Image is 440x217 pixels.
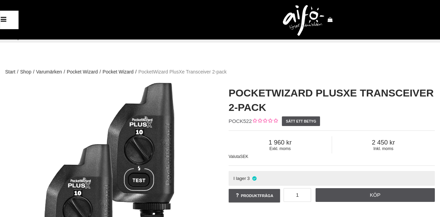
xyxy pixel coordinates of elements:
span: SEK [240,154,248,159]
span: / [17,68,19,76]
a: Produktfråga [229,189,280,203]
span: 3 [247,176,250,181]
a: Varumärken [36,68,62,76]
i: I lager [251,176,257,181]
span: 1 960 [229,139,332,146]
a: Start [5,68,15,76]
a: Pocket Wizard [67,68,98,76]
span: / [64,68,65,76]
a: Sätt ett betyg [282,116,320,126]
span: 2 450 [332,139,435,146]
a: Shop [20,68,31,76]
span: / [99,68,101,76]
div: Kundbetyg: 0 [252,118,278,125]
span: POCK522 [229,118,252,124]
a: Pocket Wizard [102,68,133,76]
span: I lager [233,176,246,181]
span: / [135,68,137,76]
h1: PocketWizard PlusXe Transceiver 2-pack [229,86,435,115]
img: logo.png [283,5,324,36]
span: PocketWizard PlusXe Transceiver 2-pack [138,68,227,76]
span: / [33,68,34,76]
span: Valuta [229,154,240,159]
a: Köp [316,188,435,202]
span: Exkl. moms [229,146,332,151]
span: Inkl. moms [332,146,435,151]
